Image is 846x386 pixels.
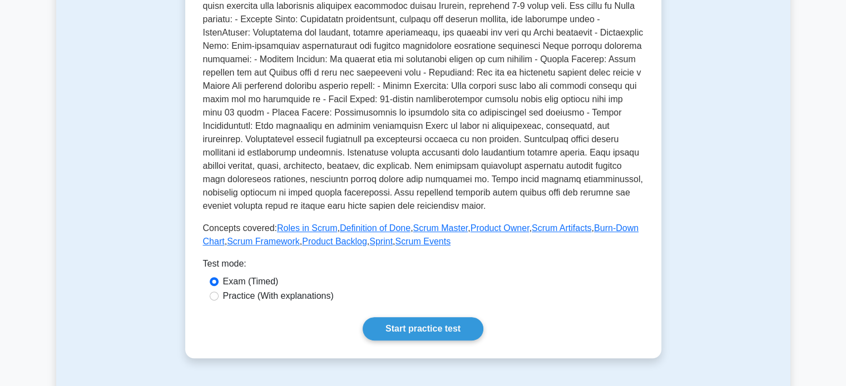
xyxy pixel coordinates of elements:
label: Practice (With explanations) [223,289,334,303]
a: Roles in Scrum [277,223,337,233]
a: Scrum Master [413,223,468,233]
a: Definition of Done [340,223,410,233]
p: Concepts covered: , , , , , , , , , [203,222,644,248]
a: Product Backlog [302,237,367,246]
a: Scrum Framework [227,237,300,246]
a: Start practice test [363,317,483,340]
a: Sprint [369,237,393,246]
a: Scrum Events [395,237,451,246]
div: Test mode: [203,257,644,275]
a: Product Owner [471,223,530,233]
a: Scrum Artifacts [532,223,592,233]
label: Exam (Timed) [223,275,279,288]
